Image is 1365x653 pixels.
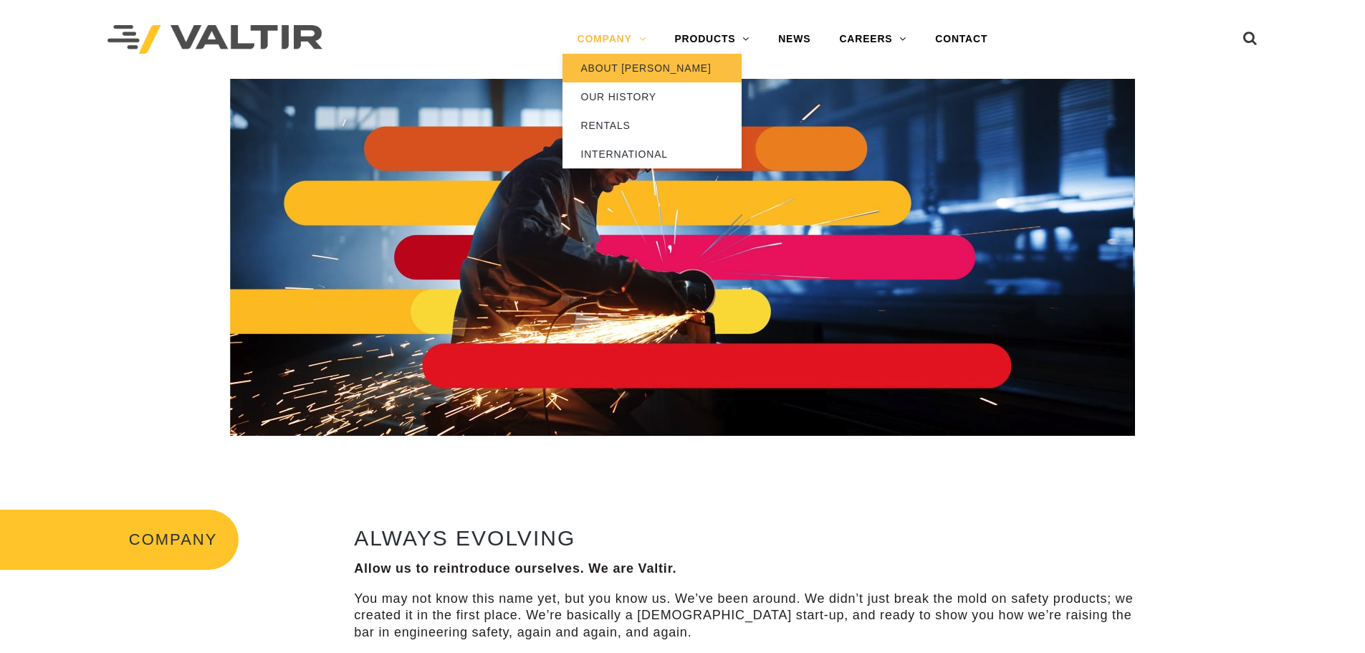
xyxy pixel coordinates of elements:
a: CAREERS [825,25,921,54]
a: CONTACT [921,25,1002,54]
img: Valtir [107,25,322,54]
a: OUR HISTORY [562,82,742,111]
strong: Allow us to reintroduce ourselves. We are Valtir. [354,561,676,576]
a: RENTALS [562,111,742,140]
p: You may not know this name yet, but you know us. We’ve been around. We didn’t just break the mold... [354,591,1147,641]
a: INTERNATIONAL [562,140,742,168]
a: PRODUCTS [660,25,764,54]
h2: ALWAYS EVOLVING [354,526,1147,550]
a: ABOUT [PERSON_NAME] [562,54,742,82]
a: NEWS [764,25,825,54]
a: COMPANY [562,25,660,54]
